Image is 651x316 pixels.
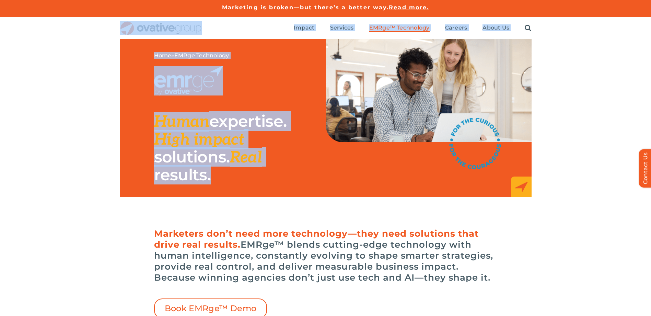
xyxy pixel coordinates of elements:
[445,24,467,32] a: Careers
[154,130,244,149] span: High impact
[174,52,229,59] span: EMRge Technology
[154,228,497,283] h6: EMRge™ blends cutting-edge technology with human intelligence, constantly evolving to shape smart...
[326,39,532,142] img: EMRge Landing Page Header Image
[389,4,429,11] a: Read more.
[154,165,211,184] span: results.
[154,66,223,95] img: EMRGE_RGB_wht
[154,112,210,132] span: Human
[294,17,531,39] nav: Menu
[369,24,430,32] a: EMRge™ Technology
[511,177,532,197] img: EMRge_HomePage_Elements_Arrow Box
[154,52,172,59] a: Home
[165,304,257,314] span: Book EMRge™ Demo
[209,111,287,131] span: expertise.
[222,4,389,11] a: Marketing is broken—but there’s a better way.
[330,24,354,31] span: Services
[369,24,430,31] span: EMRge™ Technology
[120,21,202,27] a: OG_Full_horizontal_RGB
[154,52,229,59] span: »
[445,24,467,31] span: Careers
[483,24,509,31] span: About Us
[294,24,314,32] a: Impact
[154,147,230,167] span: solutions.
[294,24,314,31] span: Impact
[154,228,479,250] span: Marketers don’t need more technology—they need solutions that drive real results.
[525,24,531,32] a: Search
[330,24,354,32] a: Services
[483,24,509,32] a: About Us
[230,148,262,167] span: Real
